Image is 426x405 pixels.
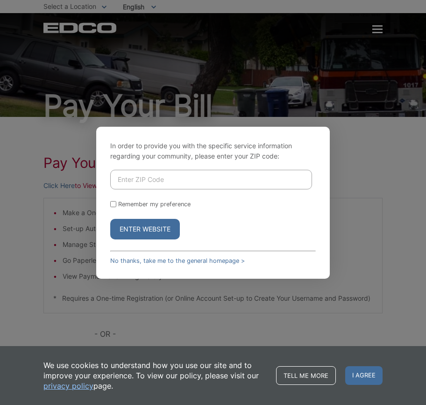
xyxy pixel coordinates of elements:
[345,366,383,385] span: I agree
[110,170,312,189] input: Enter ZIP Code
[110,141,316,161] p: In order to provide you with the specific service information regarding your community, please en...
[118,201,191,208] label: Remember my preference
[43,381,93,391] a: privacy policy
[276,366,336,385] a: Tell me more
[110,219,180,239] button: Enter Website
[110,257,245,264] a: No thanks, take me to the general homepage >
[43,360,267,391] p: We use cookies to understand how you use our site and to improve your experience. To view our pol...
